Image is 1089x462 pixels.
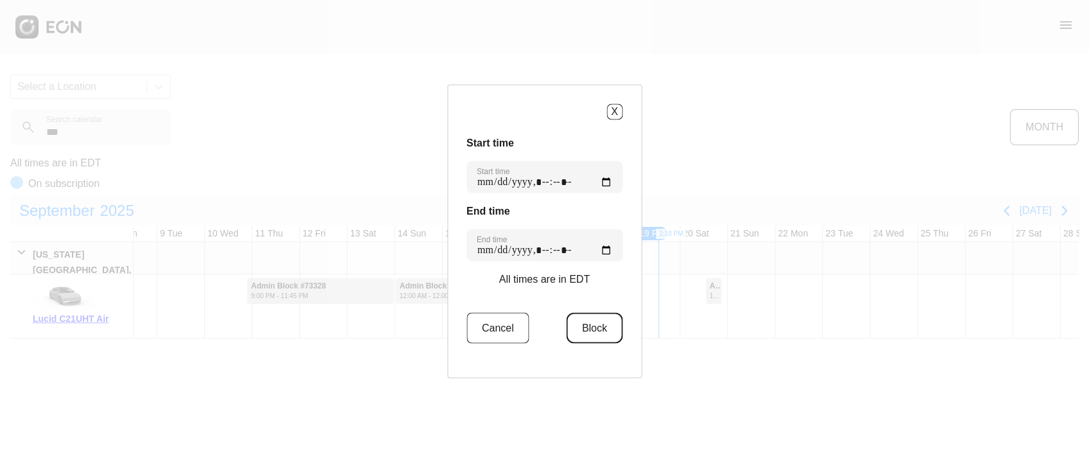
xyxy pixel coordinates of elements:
button: Cancel [466,312,529,343]
label: Start time [477,166,509,176]
h3: Start time [466,135,623,150]
button: Block [567,312,623,343]
label: End time [477,234,507,244]
button: X [606,103,623,120]
p: All times are in EDT [499,271,590,287]
h3: End time [466,203,623,218]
